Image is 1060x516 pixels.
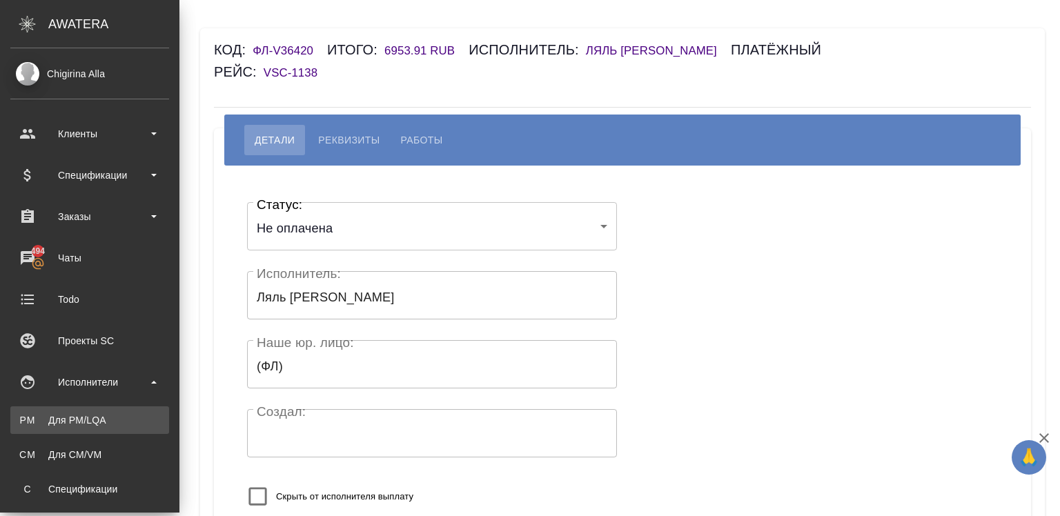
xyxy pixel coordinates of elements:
[10,406,169,434] a: PMДля PM/LQA
[10,206,169,227] div: Заказы
[255,132,295,148] span: Детали
[10,66,169,81] div: Chigirina Alla
[318,132,380,148] span: Реквизиты
[10,475,169,503] a: ССпецификации
[327,42,384,57] h6: Итого:
[48,10,179,38] div: AWATERA
[264,66,331,79] h6: VSC-1138
[10,123,169,144] div: Клиенты
[586,44,731,57] h6: Ляль [PERSON_NAME]
[384,44,469,57] h6: 6953.91 RUB
[10,165,169,186] div: Спецификации
[10,330,169,351] div: Проекты SC
[3,241,176,275] a: 494Чаты
[247,209,617,250] div: Не оплачена
[3,324,176,358] a: Проекты SC
[469,42,586,57] h6: Исполнитель:
[1012,440,1046,475] button: 🙏
[17,413,162,427] div: Для PM/LQA
[23,244,54,258] span: 494
[17,482,162,496] div: Спецификации
[10,372,169,393] div: Исполнители
[264,68,331,79] a: VSC-1138
[276,490,413,504] span: Скрыть от исполнителя выплату
[10,248,169,268] div: Чаты
[1017,443,1041,472] span: 🙏
[17,448,162,462] div: Для CM/VM
[214,42,253,57] h6: Код:
[401,132,443,148] span: Работы
[586,46,731,57] a: Ляль [PERSON_NAME]
[3,282,176,317] a: Todo
[253,44,327,57] h6: ФЛ-V36420
[10,441,169,468] a: CMДля CM/VM
[10,289,169,310] div: Todo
